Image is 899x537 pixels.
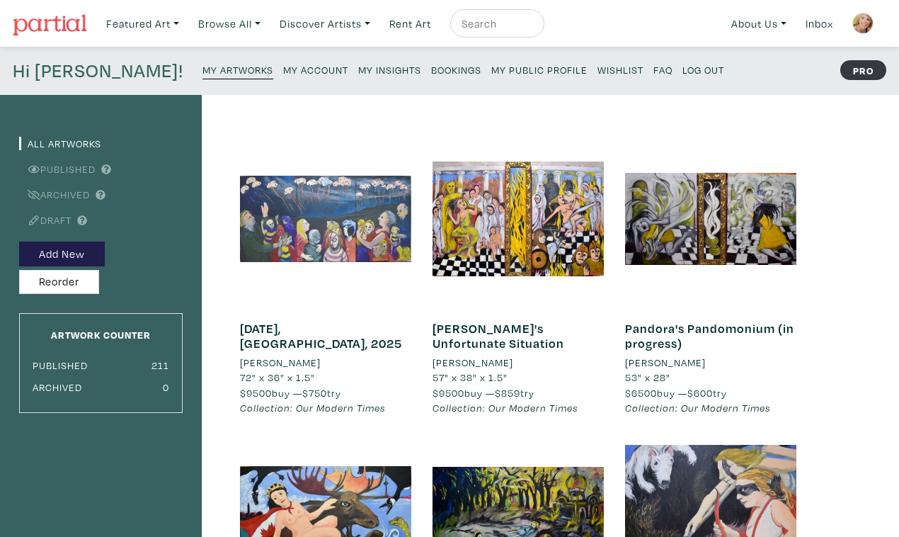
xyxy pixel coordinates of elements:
a: My Account [283,60,348,79]
li: [PERSON_NAME] [625,355,706,371]
a: Pandora's Pandomonium (in progress) [625,320,794,352]
em: Collection: Our Modern Times [625,401,771,414]
span: $6500 [625,386,657,400]
small: Wishlist [597,63,643,77]
img: phpThumb.php [852,13,874,34]
a: My Public Profile [491,60,588,79]
a: FAQ [653,60,672,79]
a: Wishlist [597,60,643,79]
span: $600 [687,386,713,400]
a: Archived [19,188,90,201]
span: buy — try [433,386,534,400]
a: [PERSON_NAME] [240,355,411,371]
a: Inbox [799,9,840,38]
input: Search [460,15,531,33]
small: My Public Profile [491,63,588,77]
a: [DATE], [GEOGRAPHIC_DATA], 2025 [240,320,402,352]
em: Collection: Our Modern Times [240,401,386,414]
li: [PERSON_NAME] [240,355,321,371]
a: Log Out [682,60,724,79]
small: My Account [283,63,348,77]
span: $9500 [433,386,464,400]
a: My Insights [358,60,421,79]
small: 0 [163,380,169,394]
span: $9500 [240,386,272,400]
span: buy — try [240,386,341,400]
small: Published [33,358,88,372]
h4: Hi [PERSON_NAME]! [13,60,183,82]
small: 211 [151,358,169,372]
a: Published [19,162,96,176]
a: Bookings [431,60,481,79]
a: Draft [19,213,71,227]
small: Bookings [431,63,481,77]
small: Log Out [682,63,724,77]
a: [PERSON_NAME]'s Unfortunate Situation [433,320,564,352]
li: [PERSON_NAME] [433,355,513,371]
em: Collection: Our Modern Times [433,401,578,414]
small: Archived [33,380,82,394]
small: Artwork Counter [51,328,151,341]
small: My Artworks [202,63,273,77]
small: My Insights [358,63,421,77]
button: Add New [19,242,105,266]
a: [PERSON_NAME] [433,355,604,371]
a: All Artworks [19,137,101,150]
small: FAQ [653,63,672,77]
a: Browse All [192,9,267,38]
a: Rent Art [383,9,437,38]
a: [PERSON_NAME] [625,355,796,371]
a: Discover Artists [273,9,377,38]
span: 53" x 28" [625,371,670,384]
span: buy — try [625,386,727,400]
span: $859 [495,386,520,400]
a: My Artworks [202,60,273,79]
button: Reorder [19,270,99,295]
span: 57" x 38" x 1.5" [433,371,508,384]
span: $750 [302,386,327,400]
a: Featured Art [100,9,185,38]
a: About Us [725,9,793,38]
span: 72" x 36" x 1.5" [240,371,315,384]
strong: PRO [840,60,886,80]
